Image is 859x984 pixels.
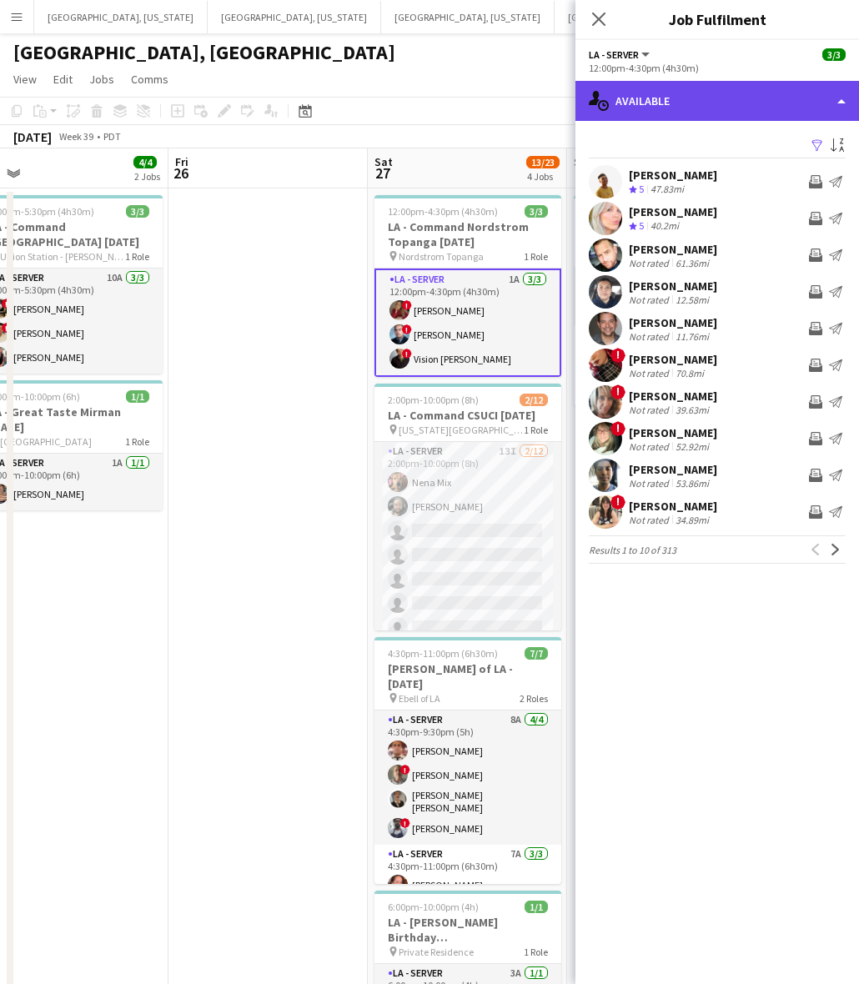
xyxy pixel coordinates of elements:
[374,384,561,630] app-job-card: 2:00pm-10:00pm (8h)2/12LA - Command CSUCI [DATE] [US_STATE][GEOGRAPHIC_DATA]1 RoleLA - Server13I2...
[124,68,175,90] a: Comms
[381,1,555,33] button: [GEOGRAPHIC_DATA], [US_STATE]
[571,163,594,183] span: 28
[672,257,712,269] div: 61.36mi
[125,435,149,448] span: 1 Role
[374,915,561,945] h3: LA - [PERSON_NAME] Birthday [DEMOGRAPHIC_DATA]
[525,647,548,660] span: 7/7
[629,352,717,367] div: [PERSON_NAME]
[399,250,484,263] span: Nordstrom Topanga
[647,183,687,197] div: 47.83mi
[589,48,639,61] span: LA - Server
[524,946,548,958] span: 1 Role
[399,692,440,705] span: Ebell of LA
[374,269,561,377] app-card-role: LA - Server1A3/312:00pm-4:30pm (4h30m)![PERSON_NAME]![PERSON_NAME]!Vision [PERSON_NAME]
[574,219,761,249] h3: OC - [GEOGRAPHIC_DATA] Private Residence [DATE]
[575,81,859,121] div: Available
[399,946,474,958] span: Private Residence
[13,128,52,145] div: [DATE]
[672,477,712,489] div: 53.86mi
[575,8,859,30] h3: Job Fulfilment
[629,330,672,343] div: Not rated
[388,205,498,218] span: 12:00pm-4:30pm (4h30m)
[526,156,560,168] span: 13/23
[589,48,652,61] button: LA - Server
[629,294,672,306] div: Not rated
[175,154,188,169] span: Fri
[400,765,410,775] span: !
[629,279,717,294] div: [PERSON_NAME]
[374,442,561,765] app-card-role: LA - Server13I2/122:00pm-10:00pm (8h)Nena Mix[PERSON_NAME]
[629,425,717,440] div: [PERSON_NAME]
[7,68,43,90] a: View
[610,495,625,510] span: !
[126,390,149,403] span: 1/1
[524,250,548,263] span: 1 Role
[133,156,157,168] span: 4/4
[34,1,208,33] button: [GEOGRAPHIC_DATA], [US_STATE]
[55,130,97,143] span: Week 39
[2,299,12,309] span: !
[399,424,524,436] span: [US_STATE][GEOGRAPHIC_DATA]
[520,394,548,406] span: 2/12
[610,384,625,399] span: !
[574,325,761,406] app-card-role: LA - Server12A2/23:30pm-8:00pm (4h30m)[PERSON_NAME]![PERSON_NAME]
[89,72,114,87] span: Jobs
[525,901,548,913] span: 1/1
[83,68,121,90] a: Jobs
[2,323,12,333] span: !
[131,72,168,87] span: Comms
[610,348,625,363] span: !
[629,462,717,477] div: [PERSON_NAME]
[672,404,712,416] div: 39.63mi
[574,269,761,325] app-card-role: LA - Bartender23A1/13:00pm-8:00pm (5h)[PERSON_NAME]
[647,219,682,233] div: 40.2mi
[134,170,160,183] div: 2 Jobs
[208,1,381,33] button: [GEOGRAPHIC_DATA], [US_STATE]
[629,242,717,257] div: [PERSON_NAME]
[388,901,479,913] span: 6:00pm-10:00pm (4h)
[672,440,712,453] div: 52.92mi
[629,204,717,219] div: [PERSON_NAME]
[574,195,761,406] div: 3:00pm-8:00pm (5h)3/3OC - [GEOGRAPHIC_DATA] Private Residence [DATE] Private Residence2 RolesLA -...
[374,154,393,169] span: Sat
[374,408,561,423] h3: LA - Command CSUCI [DATE]
[402,324,412,334] span: !
[524,424,548,436] span: 1 Role
[527,170,559,183] div: 4 Jobs
[629,367,672,379] div: Not rated
[125,250,149,263] span: 1 Role
[374,845,561,950] app-card-role: LA - Server7A3/34:30pm-11:00pm (6h30m)[PERSON_NAME]
[47,68,79,90] a: Edit
[822,48,846,61] span: 3/3
[629,389,717,404] div: [PERSON_NAME]
[639,219,644,232] span: 5
[402,300,412,310] span: !
[520,692,548,705] span: 2 Roles
[574,154,594,169] span: Sun
[672,367,707,379] div: 70.8mi
[13,72,37,87] span: View
[103,130,121,143] div: PDT
[525,205,548,218] span: 3/3
[672,330,712,343] div: 11.76mi
[374,661,561,691] h3: [PERSON_NAME] of LA - [DATE]
[374,195,561,377] app-job-card: 12:00pm-4:30pm (4h30m)3/3LA - Command Nordstrom Topanga [DATE] Nordstrom Topanga1 RoleLA - Server...
[53,72,73,87] span: Edit
[388,647,498,660] span: 4:30pm-11:00pm (6h30m)
[629,404,672,416] div: Not rated
[672,514,712,526] div: 34.89mi
[372,163,393,183] span: 27
[402,349,412,359] span: !
[374,637,561,884] app-job-card: 4:30pm-11:00pm (6h30m)7/7[PERSON_NAME] of LA - [DATE] Ebell of LA2 RolesLA - Server8A4/44:30pm-9:...
[126,205,149,218] span: 3/3
[388,394,479,406] span: 2:00pm-10:00pm (8h)
[555,1,728,33] button: [GEOGRAPHIC_DATA], [US_STATE]
[629,499,717,514] div: [PERSON_NAME]
[629,168,717,183] div: [PERSON_NAME]
[629,440,672,453] div: Not rated
[173,163,188,183] span: 26
[639,183,644,195] span: 5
